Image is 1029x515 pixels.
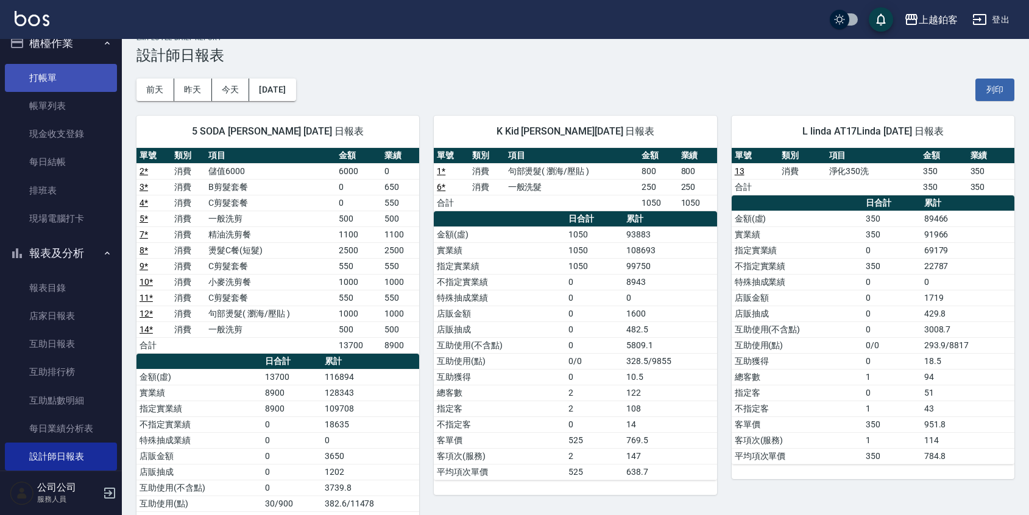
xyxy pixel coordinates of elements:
[863,211,921,226] td: 350
[5,120,117,148] a: 現金收支登錄
[262,401,322,416] td: 8900
[678,179,717,195] td: 250
[322,401,419,416] td: 109708
[638,179,677,195] td: 250
[863,195,921,211] th: 日合計
[171,195,206,211] td: 消費
[322,416,419,432] td: 18635
[505,179,639,195] td: 一般洗髮
[5,387,117,415] a: 互助點數明細
[262,432,322,448] td: 0
[5,177,117,205] a: 排班表
[262,496,322,511] td: 30/900
[434,416,565,432] td: 不指定客
[381,242,420,258] td: 2500
[136,148,419,354] table: a dense table
[638,148,677,164] th: 金額
[623,464,716,480] td: 638.7
[863,337,921,353] td: 0/0
[434,226,565,242] td: 金額(虛)
[336,290,381,306] td: 550
[732,432,863,448] td: 客項次(服務)
[921,448,1014,464] td: 784.8
[381,306,420,321] td: 1000
[171,258,206,274] td: 消費
[262,369,322,385] td: 13700
[434,337,565,353] td: 互助使用(不含點)
[136,369,262,385] td: 金額(虛)
[921,401,1014,416] td: 43
[863,306,921,321] td: 0
[171,179,206,195] td: 消費
[336,226,381,242] td: 1100
[434,464,565,480] td: 平均項次單價
[732,385,863,401] td: 指定客
[826,148,921,164] th: 項目
[623,211,716,227] th: 累計
[136,432,262,448] td: 特殊抽成業績
[322,480,419,496] td: 3739.8
[899,7,963,32] button: 上越鉑客
[434,385,565,401] td: 總客數
[434,448,565,464] td: 客項次(服務)
[336,211,381,226] td: 500
[434,369,565,385] td: 互助獲得
[735,166,744,176] a: 13
[322,385,419,401] td: 128343
[921,385,1014,401] td: 51
[336,337,381,353] td: 13700
[921,274,1014,290] td: 0
[5,27,117,59] button: 櫃檯作業
[322,432,419,448] td: 0
[565,290,623,306] td: 0
[322,496,419,511] td: 382.6/11478
[919,12,958,27] div: 上越鉑客
[975,79,1014,101] button: 列印
[205,179,336,195] td: B剪髮套餐
[336,321,381,337] td: 500
[921,242,1014,258] td: 69179
[174,79,212,101] button: 昨天
[336,242,381,258] td: 2500
[732,242,863,258] td: 指定實業績
[381,226,420,242] td: 1100
[732,401,863,416] td: 不指定客
[381,290,420,306] td: 550
[469,148,504,164] th: 類別
[565,274,623,290] td: 0
[732,369,863,385] td: 總客數
[171,321,206,337] td: 消費
[434,195,469,211] td: 合計
[381,211,420,226] td: 500
[136,480,262,496] td: 互助使用(不含點)
[863,353,921,369] td: 0
[779,163,826,179] td: 消費
[262,354,322,370] th: 日合計
[623,306,716,321] td: 1600
[434,353,565,369] td: 互助使用(點)
[136,47,1014,64] h3: 設計師日報表
[136,337,171,353] td: 合計
[623,448,716,464] td: 147
[136,79,174,101] button: 前天
[623,432,716,448] td: 769.5
[565,258,623,274] td: 1050
[205,211,336,226] td: 一般洗剪
[262,464,322,480] td: 0
[678,163,717,179] td: 800
[967,179,1014,195] td: 350
[434,148,469,164] th: 單號
[469,163,504,179] td: 消費
[732,448,863,464] td: 平均項次單價
[565,306,623,321] td: 0
[171,242,206,258] td: 消費
[732,274,863,290] td: 特殊抽成業績
[205,258,336,274] td: C剪髮套餐
[336,148,381,164] th: 金額
[171,274,206,290] td: 消費
[37,494,99,505] p: 服務人員
[505,148,639,164] th: 項目
[37,482,99,494] h5: 公司公司
[869,7,893,32] button: save
[171,163,206,179] td: 消費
